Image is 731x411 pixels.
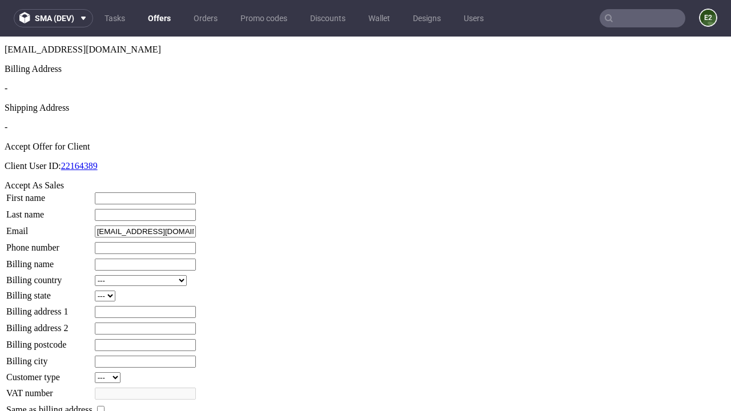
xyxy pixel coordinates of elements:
[234,9,294,27] a: Promo codes
[406,9,448,27] a: Designs
[187,9,224,27] a: Orders
[6,172,93,185] td: Last name
[5,8,161,18] span: [EMAIL_ADDRESS][DOMAIN_NAME]
[14,9,93,27] button: sma (dev)
[6,205,93,218] td: Phone number
[6,188,93,202] td: Email
[6,319,93,332] td: Billing city
[303,9,352,27] a: Discounts
[5,27,726,38] div: Billing Address
[6,302,93,315] td: Billing postcode
[6,350,93,364] td: VAT number
[457,9,491,27] a: Users
[6,221,93,235] td: Billing name
[6,367,93,380] td: Same as billing address
[61,124,98,134] a: 22164389
[6,253,93,265] td: Billing state
[700,10,716,26] figcaption: e2
[5,105,726,115] div: Accept Offer for Client
[35,14,74,22] span: sma (dev)
[6,155,93,168] td: First name
[5,124,726,135] p: Client User ID:
[5,144,726,154] div: Accept As Sales
[362,9,397,27] a: Wallet
[6,238,93,250] td: Billing country
[6,335,93,347] td: Customer type
[6,269,93,282] td: Billing address 1
[98,9,132,27] a: Tasks
[5,66,726,76] div: Shipping Address
[6,285,93,299] td: Billing address 2
[5,47,7,57] span: -
[141,9,178,27] a: Offers
[5,86,7,95] span: -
